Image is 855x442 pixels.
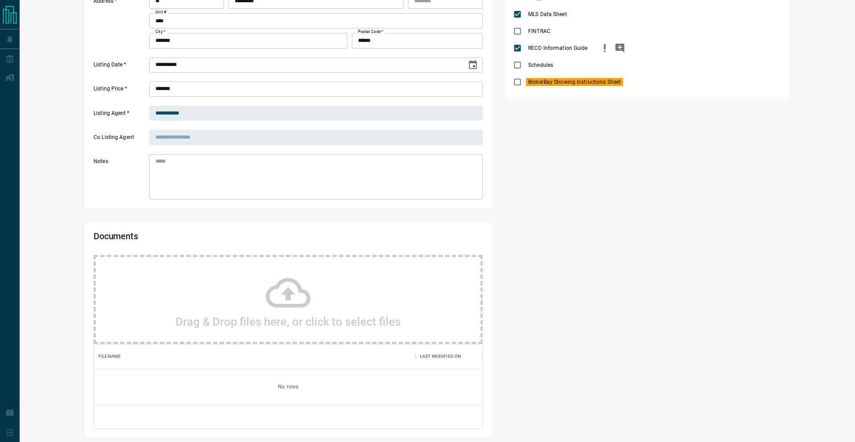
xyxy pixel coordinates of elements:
span: MLS Data Sheet [526,10,569,18]
div: Last Modified On [415,344,482,369]
label: Co Listing Agent [94,134,147,145]
div: Drag & Drop files here, or click to select files [94,255,483,344]
span: BrokerBay Showing Instructions Sheet [526,78,623,86]
div: Filename [98,344,121,369]
label: Notes [94,158,147,200]
span: FINTRAC [526,27,553,35]
label: Listing Agent [94,110,147,121]
button: add note [612,40,627,57]
button: priority [597,40,612,57]
label: Listing Price [94,85,147,97]
div: Last Modified On [420,344,461,369]
h2: Drag & Drop files here, or click to select files [175,315,401,328]
label: Unit # [155,9,167,15]
span: Schedules [526,61,555,69]
h2: Documents [94,231,327,246]
div: Filename [94,344,415,369]
button: Choose date, selected date is Sep 16, 2025 [464,56,482,74]
label: Postal Code [358,29,383,35]
span: RECO Information Guide [526,44,590,52]
label: Listing Date [94,61,147,73]
label: City [155,29,165,35]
